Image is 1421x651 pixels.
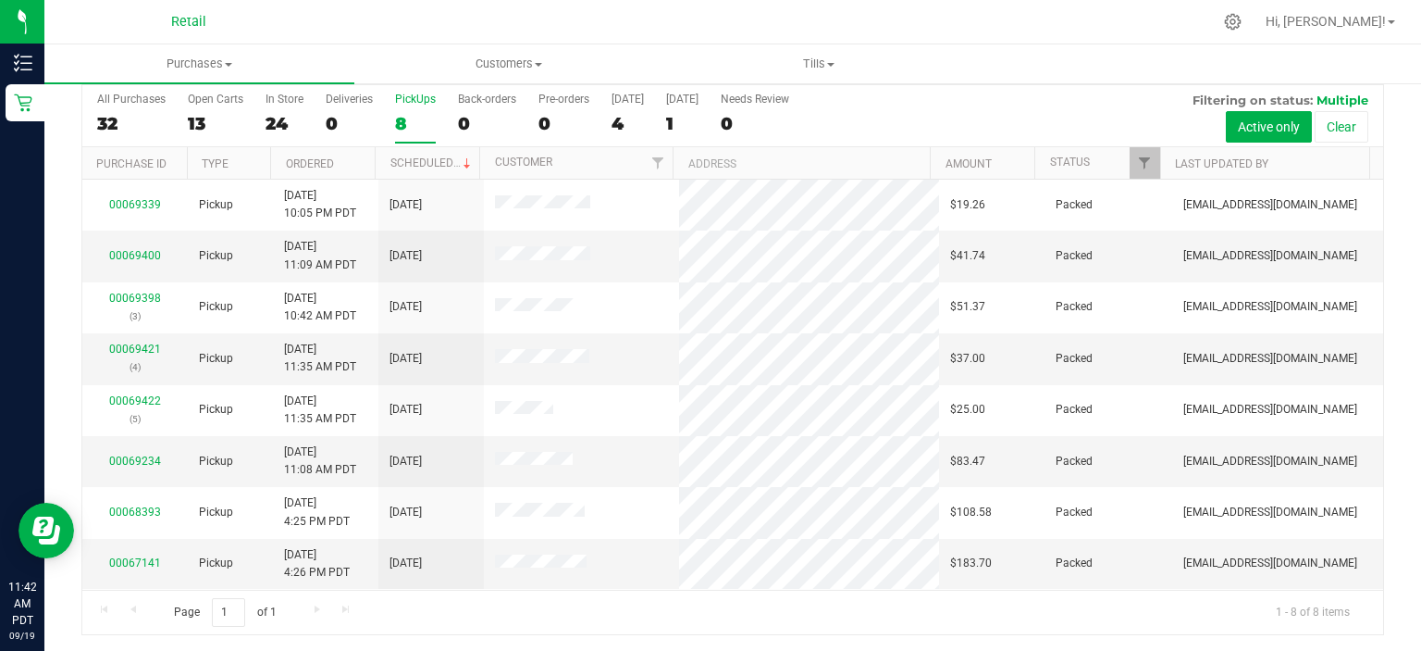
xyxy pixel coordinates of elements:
[1221,13,1244,31] div: Manage settings
[665,56,973,72] span: Tills
[389,298,422,316] span: [DATE]
[1261,598,1365,626] span: 1 - 8 of 8 items
[1056,453,1093,470] span: Packed
[109,394,161,407] a: 00069422
[202,157,229,170] a: Type
[950,555,992,572] span: $183.70
[109,343,161,356] a: 00069421
[721,113,789,134] div: 0
[389,401,422,419] span: [DATE]
[1056,401,1093,419] span: Packed
[199,196,233,214] span: Pickup
[389,196,422,214] span: [DATE]
[666,93,698,106] div: [DATE]
[8,579,36,629] p: 11:42 AM PDT
[950,350,985,368] span: $37.00
[389,453,422,470] span: [DATE]
[495,156,552,169] a: Customer
[458,113,516,134] div: 0
[1183,555,1357,572] span: [EMAIL_ADDRESS][DOMAIN_NAME]
[14,94,32,112] inline-svg: Retail
[109,557,161,570] a: 00067141
[96,157,167,170] a: Purchase ID
[284,187,356,222] span: [DATE] 10:05 PM PDT
[44,44,354,83] a: Purchases
[284,238,356,273] span: [DATE] 11:09 AM PDT
[14,54,32,72] inline-svg: Inventory
[286,157,334,170] a: Ordered
[158,598,291,627] span: Page of 1
[390,156,475,169] a: Scheduled
[284,546,350,582] span: [DATE] 4:26 PM PDT
[1056,298,1093,316] span: Packed
[1056,350,1093,368] span: Packed
[44,56,354,72] span: Purchases
[266,93,303,106] div: In Store
[1183,453,1357,470] span: [EMAIL_ADDRESS][DOMAIN_NAME]
[93,410,177,428] p: (5)
[1183,401,1357,419] span: [EMAIL_ADDRESS][DOMAIN_NAME]
[199,350,233,368] span: Pickup
[950,504,992,521] span: $108.58
[950,298,985,316] span: $51.37
[199,401,233,419] span: Pickup
[950,401,985,419] span: $25.00
[326,93,373,106] div: Deliveries
[199,555,233,572] span: Pickup
[945,157,992,170] a: Amount
[389,555,422,572] span: [DATE]
[666,113,698,134] div: 1
[97,113,166,134] div: 32
[199,298,233,316] span: Pickup
[673,147,930,180] th: Address
[326,113,373,134] div: 0
[1183,196,1357,214] span: [EMAIL_ADDRESS][DOMAIN_NAME]
[284,341,356,376] span: [DATE] 11:35 AM PDT
[458,93,516,106] div: Back-orders
[1183,247,1357,265] span: [EMAIL_ADDRESS][DOMAIN_NAME]
[212,598,245,627] input: 1
[612,113,644,134] div: 4
[284,290,356,325] span: [DATE] 10:42 AM PDT
[8,629,36,643] p: 09/19
[389,350,422,368] span: [DATE]
[1315,111,1368,143] button: Clear
[188,113,243,134] div: 13
[171,14,206,30] span: Retail
[284,495,350,530] span: [DATE] 4:25 PM PDT
[1183,504,1357,521] span: [EMAIL_ADDRESS][DOMAIN_NAME]
[1192,93,1313,107] span: Filtering on status:
[354,44,664,83] a: Customers
[284,444,356,479] span: [DATE] 11:08 AM PDT
[1183,350,1357,368] span: [EMAIL_ADDRESS][DOMAIN_NAME]
[538,113,589,134] div: 0
[109,198,161,211] a: 00069339
[389,504,422,521] span: [DATE]
[721,93,789,106] div: Needs Review
[1056,504,1093,521] span: Packed
[97,93,166,106] div: All Purchases
[389,247,422,265] span: [DATE]
[1056,196,1093,214] span: Packed
[950,247,985,265] span: $41.74
[266,113,303,134] div: 24
[109,249,161,262] a: 00069400
[538,93,589,106] div: Pre-orders
[1175,157,1268,170] a: Last Updated By
[109,292,161,305] a: 00069398
[19,503,74,558] iframe: Resource center
[109,455,161,468] a: 00069234
[1056,555,1093,572] span: Packed
[1056,247,1093,265] span: Packed
[1266,14,1386,29] span: Hi, [PERSON_NAME]!
[395,93,436,106] div: PickUps
[199,453,233,470] span: Pickup
[950,453,985,470] span: $83.47
[109,506,161,519] a: 00068393
[355,56,663,72] span: Customers
[93,358,177,376] p: (4)
[642,147,673,179] a: Filter
[199,247,233,265] span: Pickup
[664,44,974,83] a: Tills
[1130,147,1160,179] a: Filter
